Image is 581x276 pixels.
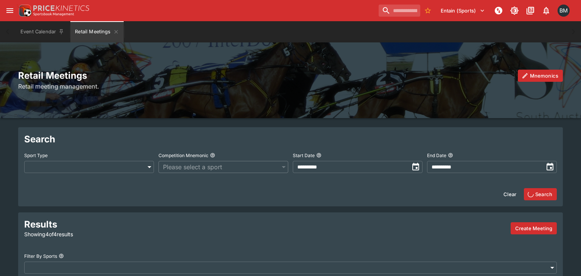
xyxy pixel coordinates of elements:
[422,5,434,17] button: No Bookmarks
[379,5,420,17] input: search
[524,188,557,200] button: Search
[293,152,315,159] p: Start Date
[163,162,276,172] span: Please select a sport
[33,12,74,16] img: Sportsbook Management
[499,188,521,200] button: Clear
[524,4,537,17] button: Documentation
[3,4,17,17] button: open drawer
[539,4,553,17] button: Notifications
[24,230,194,238] p: Showing 4 of 4 results
[158,152,208,159] p: Competition Mnemonic
[558,5,570,17] div: Byron Monk
[18,70,563,81] h2: Retail Meetings
[24,152,48,159] p: Sport Type
[518,70,563,82] button: Mnemonics
[508,4,521,17] button: Toggle light/dark mode
[16,21,69,42] button: Event Calendar
[59,253,64,259] button: Filter By Sports
[18,82,563,91] h6: Retail meeting management.
[316,153,322,158] button: Start Date
[70,21,123,42] button: Retail Meetings
[448,153,453,158] button: End Date
[409,160,423,174] button: toggle date time picker
[511,222,557,234] button: Create a new meeting by adding events
[436,5,489,17] button: Select Tenant
[492,4,505,17] button: NOT Connected to PK
[33,5,89,11] img: PriceKinetics
[543,160,557,174] button: toggle date time picker
[210,153,215,158] button: Competition Mnemonic
[427,152,446,159] p: End Date
[24,218,194,230] h2: Results
[24,253,57,259] p: Filter By Sports
[24,133,557,145] h2: Search
[555,2,572,19] button: Byron Monk
[17,3,32,18] img: PriceKinetics Logo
